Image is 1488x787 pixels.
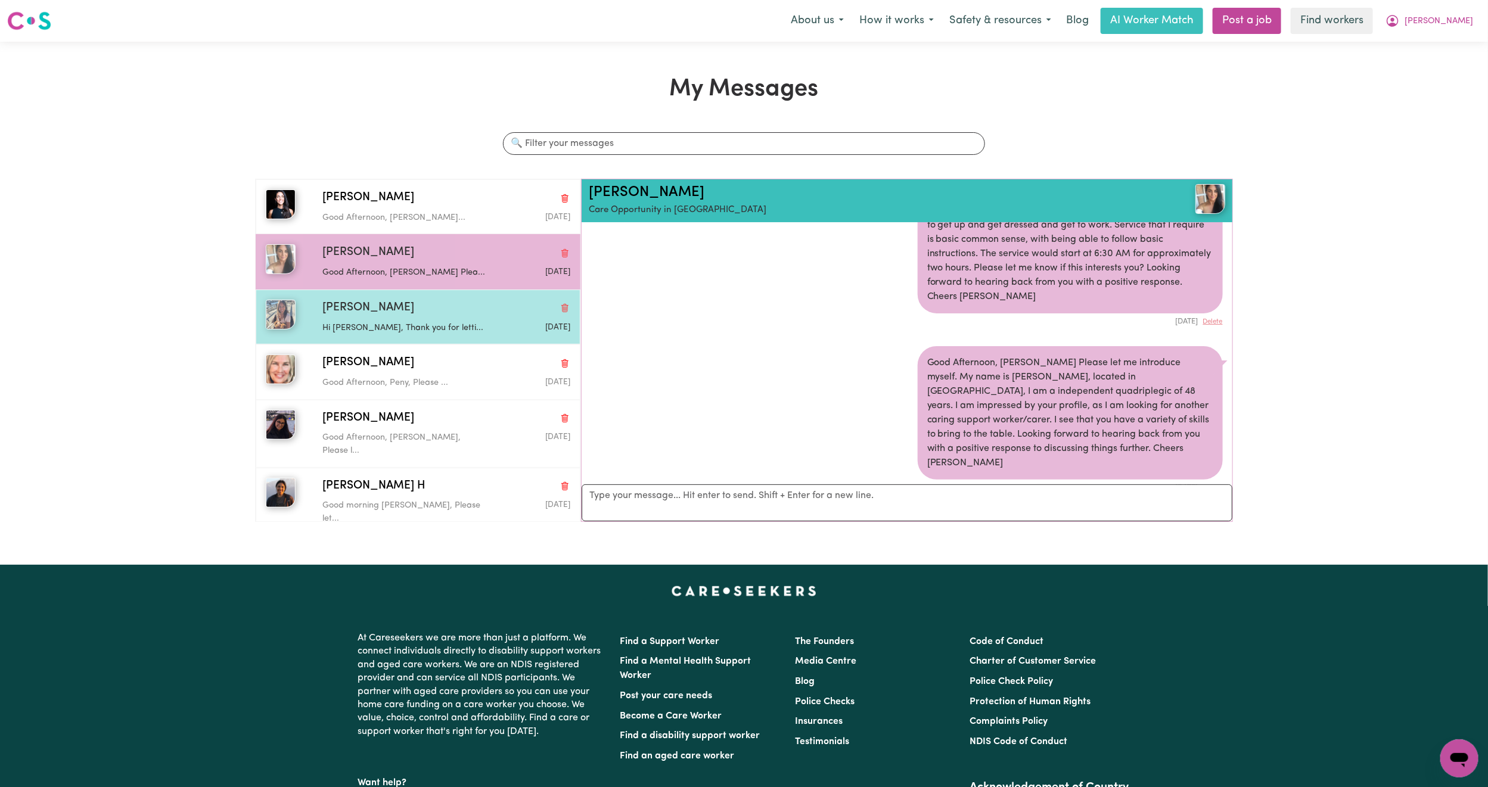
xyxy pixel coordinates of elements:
button: Safety & resources [942,8,1059,33]
a: Protection of Human Rights [970,697,1091,707]
p: At Careseekers we are more than just a platform. We connect individuals directly to disability su... [358,627,606,743]
button: Marina F[PERSON_NAME]Delete conversationGood Afternoon, [PERSON_NAME]...Message sent on September... [256,179,580,234]
span: Message sent on April 2, 2025 [545,501,570,509]
button: Ranu H[PERSON_NAME] HDelete conversationGood morning [PERSON_NAME], Please let...Message sent on ... [256,468,580,536]
p: Good Afternoon, [PERSON_NAME], Please l... [322,431,487,457]
a: Insurances [795,717,843,726]
p: Hi [PERSON_NAME], Thank you for letti... [322,322,487,335]
p: Good Afternoon, [PERSON_NAME] Plea... [322,266,487,279]
img: Elizabeth Santos S [266,300,296,329]
a: Police Checks [795,697,855,707]
img: Marina F [266,189,296,219]
span: Message sent on September 2, 2025 [545,268,570,276]
p: Good Afternoon, [PERSON_NAME]... [322,211,487,225]
a: Charter of Customer Service [970,657,1096,666]
span: Message sent on May 2, 2025 [545,433,570,441]
img: View Suzanne Rae C's profile [1195,184,1225,214]
a: [PERSON_NAME] [589,185,704,200]
input: 🔍 Filter your messages [503,132,984,155]
a: Find a Mental Health Support Worker [620,657,751,680]
p: Good morning [PERSON_NAME], Please let... [322,499,487,525]
a: The Founders [795,637,854,646]
a: Suzanne Rae C [1119,184,1225,214]
button: Delete conversation [560,300,570,316]
button: Delete conversation [560,478,570,494]
a: Police Check Policy [970,677,1053,686]
button: Suzanne Rae C[PERSON_NAME]Delete conversationGood Afternoon, [PERSON_NAME] Plea...Message sent on... [256,234,580,289]
a: Find a disability support worker [620,731,760,741]
a: Careseekers logo [7,7,51,35]
button: How it works [852,8,942,33]
div: [DATE] [918,480,1223,493]
p: Good Afternoon, Peny, Please ... [322,377,487,390]
a: Post your care needs [620,691,713,701]
span: Message sent on June 0, 2025 [545,323,570,331]
span: Message sent on September 2, 2025 [545,213,570,221]
button: Delete conversation [560,245,570,261]
button: Delete conversation [560,410,570,426]
a: Careseekers home page [672,586,816,596]
a: Complaints Policy [970,717,1048,726]
a: NDIS Code of Conduct [970,737,1067,746]
span: [PERSON_NAME] [322,354,414,372]
button: Penny M[PERSON_NAME]Delete conversationGood Afternoon, Peny, Please ...Message sent on May 2, 2025 [256,344,580,399]
button: Zoe E[PERSON_NAME]Delete conversationGood Afternoon, [PERSON_NAME], Please l...Message sent on Ma... [256,400,580,468]
span: [PERSON_NAME] [322,244,414,262]
a: AI Worker Match [1101,8,1203,34]
span: [PERSON_NAME] [322,300,414,317]
button: Delete conversation [560,356,570,371]
span: [PERSON_NAME] H [322,478,425,495]
span: [PERSON_NAME] [322,410,414,427]
img: Ranu H [266,478,296,508]
a: Find workers [1291,8,1373,34]
a: Media Centre [795,657,856,666]
button: Elizabeth Santos S[PERSON_NAME]Delete conversationHi [PERSON_NAME], Thank you for letti...Message... [256,290,580,344]
div: Good Afternoon, [PERSON_NAME] Please let me introduce myself. My name is [PERSON_NAME], located i... [918,346,1223,480]
a: Blog [795,677,815,686]
button: Delete [1203,483,1223,493]
div: [DATE] [918,313,1223,327]
span: [PERSON_NAME] [1405,15,1473,28]
a: Testimonials [795,737,849,746]
p: Care Opportunity in [GEOGRAPHIC_DATA] [589,204,1119,217]
span: Message sent on May 2, 2025 [545,378,570,386]
button: About us [783,8,852,33]
a: Blog [1059,8,1096,34]
h1: My Messages [255,75,1233,104]
img: Careseekers logo [7,10,51,32]
a: Become a Care Worker [620,711,722,721]
iframe: Button to launch messaging window, conversation in progress [1440,739,1478,777]
a: Find a Support Worker [620,637,720,646]
span: [PERSON_NAME] [322,189,414,207]
img: Zoe E [266,410,296,440]
button: Delete [1203,317,1223,327]
a: Code of Conduct [970,637,1043,646]
a: Post a job [1213,8,1281,34]
button: Delete conversation [560,190,570,206]
img: Penny M [266,354,296,384]
img: Suzanne Rae C [266,244,296,274]
button: My Account [1378,8,1481,33]
a: Find an aged care worker [620,751,735,761]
